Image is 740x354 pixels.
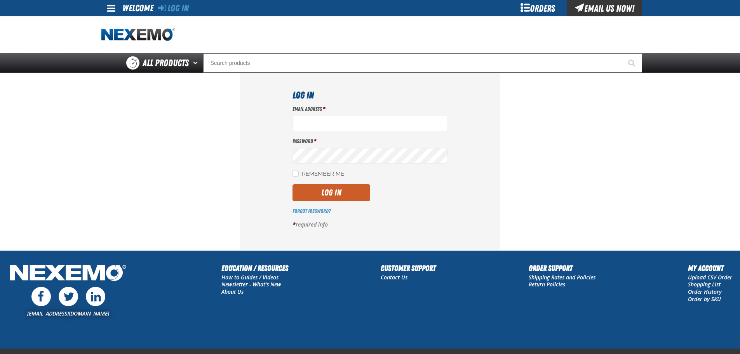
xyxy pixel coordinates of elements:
[221,281,281,288] a: Newsletter - What's New
[381,262,436,274] h2: Customer Support
[101,28,175,42] img: Nexemo logo
[293,208,331,214] a: Forgot Password?
[529,281,565,288] a: Return Policies
[688,274,732,281] a: Upload CSV Order
[190,53,203,73] button: Open All Products pages
[293,171,344,178] label: Remember Me
[158,3,189,14] a: Log In
[293,105,448,113] label: Email Address
[221,262,288,274] h2: Education / Resources
[221,274,279,281] a: How to Guides / Videos
[101,28,175,42] a: Home
[293,184,370,201] button: Log In
[688,281,721,288] a: Shopping List
[688,295,721,303] a: Order by SKU
[293,221,448,228] p: required info
[688,262,732,274] h2: My Account
[529,262,595,274] h2: Order Support
[688,288,722,295] a: Order History
[221,288,244,295] a: About Us
[27,310,109,317] a: [EMAIL_ADDRESS][DOMAIN_NAME]
[293,171,299,177] input: Remember Me
[293,88,448,102] h1: Log In
[143,56,189,70] span: All Products
[8,262,129,285] img: Nexemo Logo
[381,274,407,281] a: Contact Us
[623,53,642,73] button: Start Searching
[203,53,642,73] input: Search
[529,274,595,281] a: Shipping Rates and Policies
[293,138,448,145] label: Password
